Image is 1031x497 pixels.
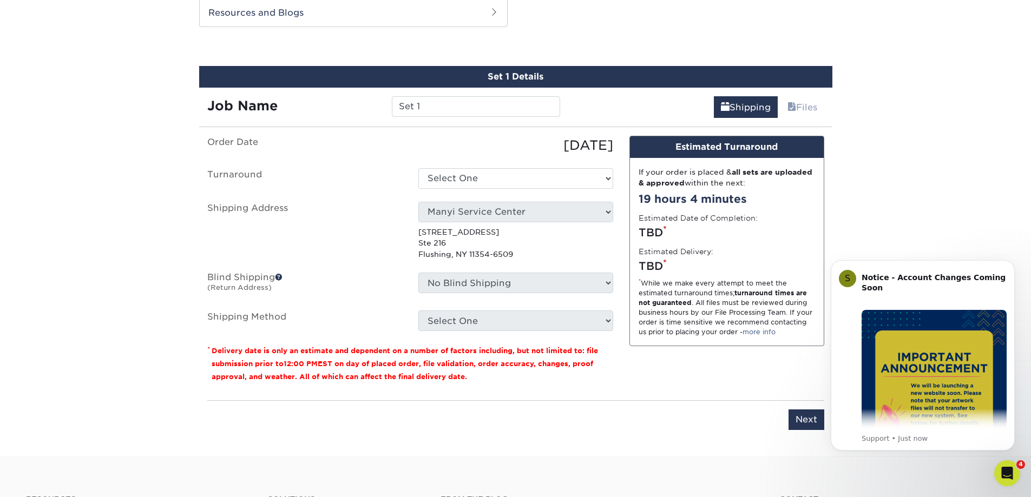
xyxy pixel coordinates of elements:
[721,102,730,112] span: shipping
[410,136,621,155] div: [DATE]
[212,347,598,381] small: Delivery date is only an estimate and dependent on a number of factors including, but not limited...
[392,96,560,117] input: Enter a job name
[199,136,410,155] label: Order Date
[815,250,1031,457] iframe: Intercom notifications message
[199,273,410,297] label: Blind Shipping
[639,191,815,207] div: 19 hours 4 minutes
[780,96,824,118] a: Files
[639,224,815,241] div: TBD
[1016,460,1025,469] span: 4
[284,360,318,368] span: 12:00 PM
[199,202,410,260] label: Shipping Address
[207,98,278,114] strong: Job Name
[789,409,824,430] input: Next
[639,279,815,337] div: While we make every attempt to meet the estimated turnaround times; . All files must be reviewed ...
[994,460,1020,486] iframe: Intercom live chat
[207,283,272,291] small: (Return Address)
[714,96,778,118] a: Shipping
[199,310,410,331] label: Shipping Method
[639,289,807,307] strong: turnaround times are not guaranteed
[743,328,776,336] a: more info
[639,246,713,257] label: Estimated Delivery:
[199,66,832,88] div: Set 1 Details
[787,102,796,112] span: files
[418,227,613,260] p: [STREET_ADDRESS] Ste 216 Flushing, NY 11354-6509
[630,136,824,158] div: Estimated Turnaround
[639,213,758,223] label: Estimated Date of Completion:
[199,168,410,189] label: Turnaround
[639,167,815,189] div: If your order is placed & within the next:
[639,258,815,274] div: TBD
